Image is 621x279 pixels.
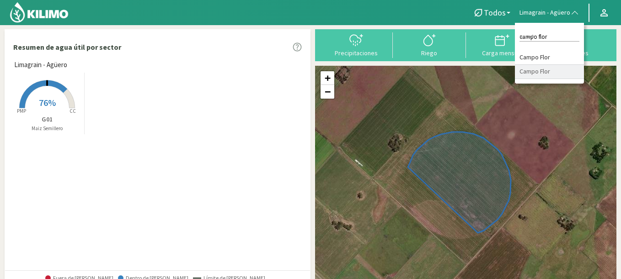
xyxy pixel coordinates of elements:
[16,108,26,114] tspan: PMP
[9,1,69,23] img: Kilimo
[39,97,56,108] span: 76%
[70,108,76,114] tspan: CC
[484,8,506,17] span: Todos
[10,125,84,132] p: Maiz Semillero
[320,32,393,57] button: Precipitaciones
[322,50,390,56] div: Precipitaciones
[466,32,539,57] button: Carga mensual
[13,42,121,53] p: Resumen de agua útil por sector
[10,115,84,124] p: G01
[469,50,536,56] div: Carga mensual
[515,51,584,65] li: Campo Flor
[393,32,466,57] button: Riego
[321,85,334,99] a: Zoom out
[321,71,334,85] a: Zoom in
[519,8,570,17] span: Limagrain - Agüero
[515,3,584,23] button: Limagrain - Agüero
[396,50,463,56] div: Riego
[515,65,584,79] li: Campo Flor
[14,60,67,70] span: Limagrain - Agüero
